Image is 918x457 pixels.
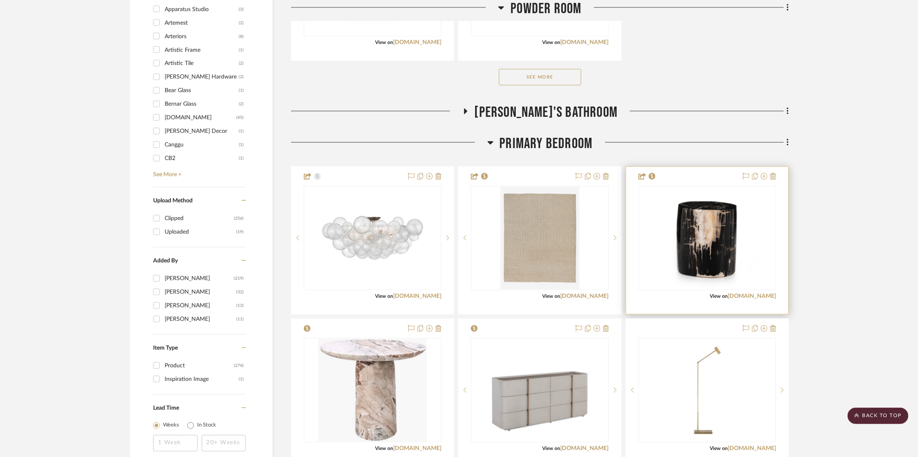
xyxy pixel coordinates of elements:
input: 1 Week [153,435,198,451]
a: [DOMAIN_NAME] [393,39,441,45]
span: View on [375,40,393,45]
button: See More [499,69,581,85]
div: (1) [239,152,244,165]
label: Weeks [163,421,179,429]
div: 0 [471,338,608,442]
div: Apparatus Studio [165,2,239,16]
div: [PERSON_NAME] [165,272,234,285]
div: Bear Glass [165,84,239,97]
div: Artistic Tile [165,57,239,70]
div: 0 [639,338,776,442]
img: Portola End Table [318,339,427,441]
span: View on [543,446,561,451]
img: Talia 38" Flush Mount [321,186,424,289]
a: [DOMAIN_NAME] [728,293,776,299]
span: Upload Method [153,198,193,204]
a: [DOMAIN_NAME] [728,445,776,451]
div: 0 [304,338,441,442]
div: [PERSON_NAME] Hardware [165,70,239,84]
span: Added By [153,258,178,264]
a: [DOMAIN_NAME] [561,293,609,299]
div: (256) [234,212,244,225]
a: [DOMAIN_NAME] [393,293,441,299]
a: See More + [151,165,246,178]
img: Kos End Table Dark Petrified Wood 227729-001 [656,186,759,289]
div: (274) [234,359,244,372]
div: (2) [239,16,244,29]
div: [PERSON_NAME] [165,313,236,326]
div: Product [165,359,234,372]
span: View on [710,446,728,451]
div: (2) [239,70,244,84]
span: [PERSON_NAME]'s Bathroom [475,104,618,121]
div: (1) [239,373,244,386]
div: Bernar Glass [165,97,239,111]
div: (19) [236,225,244,239]
img: Metz Hand-Knotted Wool Rug [500,186,579,289]
span: Item Type [153,345,178,351]
span: Primary Bedroom [500,135,593,153]
span: Lead Time [153,405,179,411]
div: CB2 [165,152,239,165]
a: [DOMAIN_NAME] [561,39,609,45]
scroll-to-top-button: BACK TO TOP [848,408,909,424]
div: Uploaded [165,225,236,239]
div: (8) [239,30,244,43]
div: (13) [236,299,244,312]
div: (1) [239,43,244,56]
a: [DOMAIN_NAME] [561,445,609,451]
span: View on [375,446,393,451]
div: (2) [239,57,244,70]
label: In Stock [197,421,216,429]
div: (11) [236,313,244,326]
span: View on [375,294,393,299]
span: View on [710,294,728,299]
div: (2) [239,97,244,111]
input: 20+ Weeks [202,435,246,451]
div: [PERSON_NAME] [165,299,236,312]
div: Inspiration Image [165,373,239,386]
span: View on [543,40,561,45]
a: [DOMAIN_NAME] [393,445,441,451]
div: [PERSON_NAME] [165,285,236,299]
div: [PERSON_NAME] Decor [165,125,239,138]
div: Clipped [165,212,234,225]
div: (3) [239,2,244,16]
span: View on [543,294,561,299]
div: Canggu [165,138,239,151]
div: (1) [239,84,244,97]
div: 0 [639,186,776,290]
div: Artistic Frame [165,43,239,56]
div: 0 [471,186,608,290]
div: Artemest [165,16,239,29]
div: Arteriors [165,30,239,43]
div: [DOMAIN_NAME] [165,111,236,124]
div: (1) [239,138,244,151]
div: (32) [236,285,244,299]
div: (219) [234,272,244,285]
div: (1) [239,125,244,138]
img: Jamille Dresser [475,339,604,441]
img: Ponte Small Floor Lamp [681,339,733,441]
div: (45) [236,111,244,124]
